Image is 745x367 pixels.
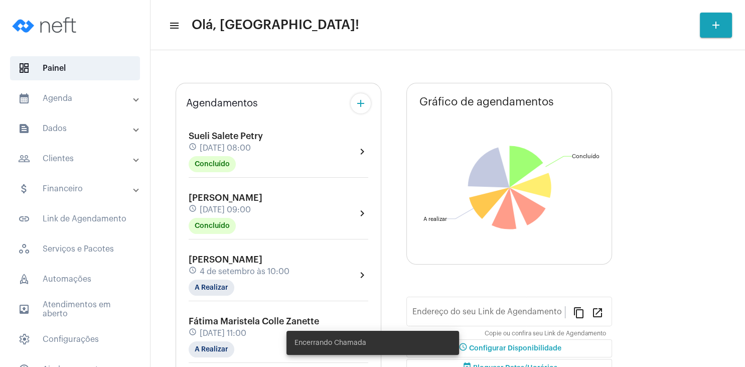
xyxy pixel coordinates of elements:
[18,183,134,195] mat-panel-title: Financeiro
[356,146,368,158] mat-icon: chevron_right
[10,297,140,321] span: Atendimentos em aberto
[6,147,150,171] mat-expansion-panel-header: sidenav iconClientes
[189,218,236,234] mat-chip: Concluído
[6,177,150,201] mat-expansion-panel-header: sidenav iconFinanceiro
[710,19,722,31] mat-icon: add
[189,317,319,326] span: Fátima Maristela Colle Zanette
[355,97,367,109] mat-icon: add
[189,193,262,202] span: [PERSON_NAME]
[356,207,368,219] mat-icon: chevron_right
[457,345,561,352] span: Configurar Disponibilidade
[200,267,289,276] span: 4 de setembro às 10:00
[189,156,236,172] mat-chip: Concluído
[406,339,612,357] button: Configurar Disponibilidade
[18,123,134,135] mat-panel-title: Dados
[189,280,234,296] mat-chip: A Realizar
[18,333,30,345] span: sidenav icon
[200,144,251,153] span: [DATE] 08:00
[356,269,368,281] mat-icon: chevron_right
[10,267,140,291] span: Automações
[10,56,140,80] span: Painel
[189,255,262,264] span: [PERSON_NAME]
[189,204,198,215] mat-icon: schedule
[423,216,447,222] text: A realizar
[10,237,140,261] span: Serviços e Pacotes
[200,205,251,214] span: [DATE] 09:00
[18,153,30,165] mat-icon: sidenav icon
[573,306,585,318] mat-icon: content_copy
[8,5,83,45] img: logo-neft-novo-2.png
[18,213,30,225] mat-icon: sidenav icon
[18,243,30,255] span: sidenav icon
[18,123,30,135] mat-icon: sidenav icon
[18,183,30,195] mat-icon: sidenav icon
[18,153,134,165] mat-panel-title: Clientes
[169,20,179,32] mat-icon: sidenav icon
[591,306,604,318] mat-icon: open_in_new
[18,62,30,74] span: sidenav icon
[18,303,30,315] mat-icon: sidenav icon
[189,328,198,339] mat-icon: schedule
[192,17,359,33] span: Olá, [GEOGRAPHIC_DATA]!
[6,86,150,110] mat-expansion-panel-header: sidenav iconAgenda
[485,330,606,337] mat-hint: Copie ou confira seu Link de Agendamento
[419,96,554,108] span: Gráfico de agendamentos
[412,309,565,318] input: Link
[572,154,600,159] text: Concluído
[18,273,30,285] span: sidenav icon
[6,116,150,141] mat-expansion-panel-header: sidenav iconDados
[189,143,198,154] mat-icon: schedule
[294,338,366,348] span: Encerrando Chamada
[18,92,134,104] mat-panel-title: Agenda
[10,207,140,231] span: Link de Agendamento
[189,266,198,277] mat-icon: schedule
[189,132,263,141] span: Sueli Salete Petry
[10,327,140,351] span: Configurações
[18,92,30,104] mat-icon: sidenav icon
[189,341,234,357] mat-chip: A Realizar
[186,98,258,109] span: Agendamentos
[200,329,246,338] span: [DATE] 11:00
